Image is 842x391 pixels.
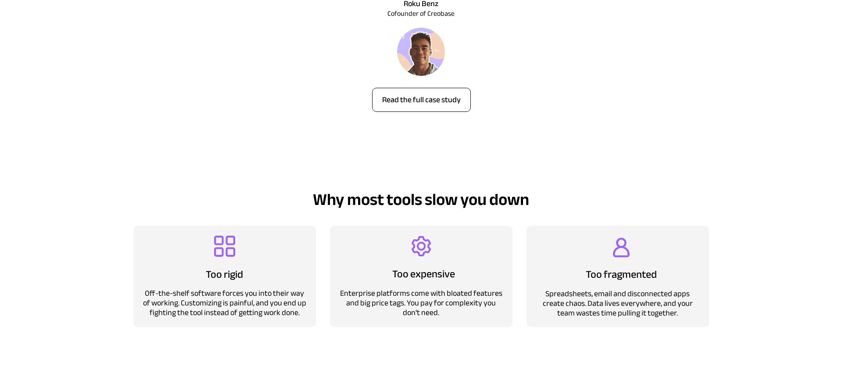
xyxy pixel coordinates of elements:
span: Too expensive [392,264,455,284]
span: Cofounder of Creobase [387,7,455,20]
span: Read the full case study [373,95,470,105]
span: Too fragmented [586,265,657,284]
span: Why most tools slow you down [313,184,529,215]
span: Off-the-shelf software forces you into their way of working. Customizing is painful, and you end ... [143,286,306,320]
span: Enterprise platforms come with bloated features and big price tags. You pay for complexity you do... [340,286,502,320]
span: Spreadsheets, email and disconnected apps create chaos. Data lives everywhere, and your team wast... [543,287,693,320]
span: Too rigid [206,265,243,284]
a: Read the full case study [372,88,471,112]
